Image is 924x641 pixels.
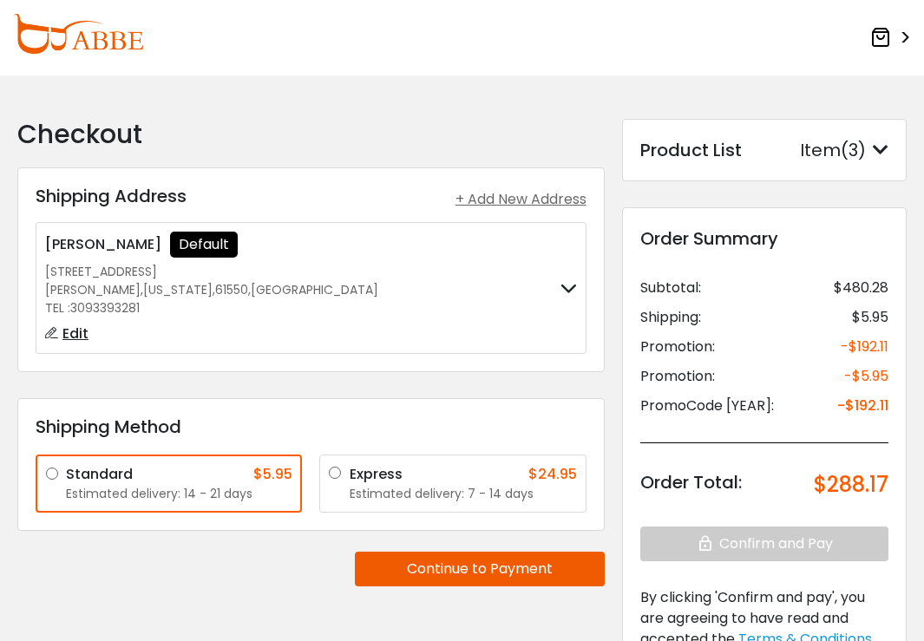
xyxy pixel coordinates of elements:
div: + Add New Address [455,189,587,210]
span: 61550 [215,281,248,299]
span: > [895,23,911,54]
div: $480.28 [834,278,888,298]
div: Standard [66,464,133,485]
span: Edit [62,324,88,343]
div: Product List [640,137,742,163]
div: PromoCode [YEAR]: [640,396,774,416]
div: Item(3) [800,137,888,163]
div: -$192.11 [837,396,888,416]
div: $24.95 [528,464,577,485]
div: TEL : [45,299,378,317]
span: 3093393281 [70,299,140,317]
div: $5.95 [852,307,888,328]
div: -$5.95 [844,366,888,387]
div: Order Summary [640,226,888,252]
span: [PERSON_NAME] [45,281,141,299]
span: [PERSON_NAME] [45,234,161,254]
h3: Shipping Method [36,416,587,437]
button: Continue to Payment [355,552,605,586]
div: Default [170,232,238,258]
h2: Checkout [17,119,605,150]
span: [STREET_ADDRESS] [45,263,157,280]
h3: Shipping Address [36,186,187,206]
div: Estimated delivery: 7 - 14 days [350,485,576,503]
div: -$192.11 [841,337,888,357]
span: [US_STATE] [143,281,213,299]
div: Shipping: [640,307,701,328]
div: Promotion: [640,337,715,357]
div: Subtotal: [640,278,701,298]
div: Estimated delivery: 14 - 21 days [66,485,292,503]
img: abbeglasses.com [13,14,143,54]
div: Promotion: [640,366,715,387]
span: [GEOGRAPHIC_DATA] [251,281,378,299]
div: $5.95 [253,464,292,485]
div: $288.17 [814,469,888,500]
div: Order Total: [640,469,742,500]
div: Express [350,464,403,485]
a: > [870,22,911,54]
div: , , , [45,281,378,299]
